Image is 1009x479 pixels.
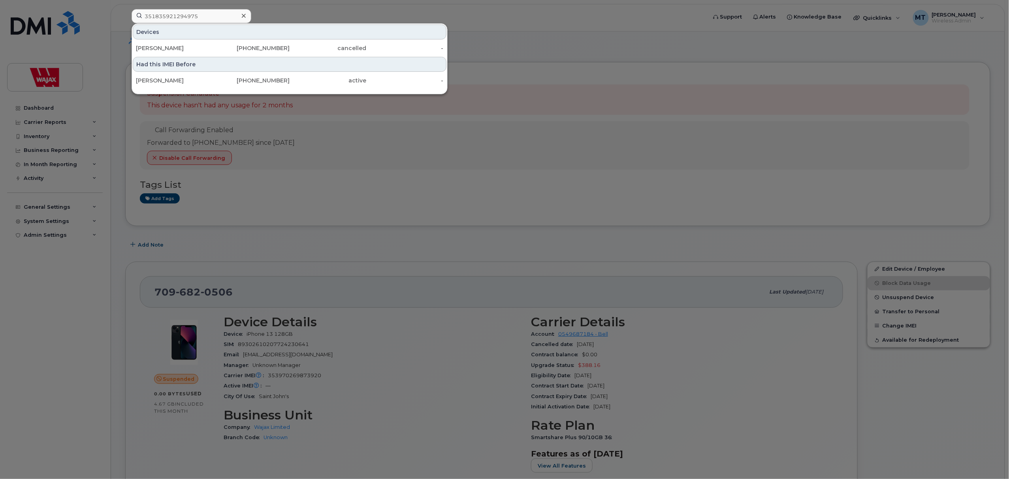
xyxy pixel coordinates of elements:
[290,77,367,84] div: active
[133,57,446,72] div: Had this IMEI Before
[132,9,251,23] input: Find something...
[136,44,213,52] div: [PERSON_NAME]
[367,77,444,84] div: -
[133,73,446,88] a: [PERSON_NAME][PHONE_NUMBER]active-
[213,44,290,52] div: [PHONE_NUMBER]
[290,44,367,52] div: cancelled
[213,77,290,84] div: [PHONE_NUMBER]
[367,44,444,52] div: -
[136,77,213,84] div: [PERSON_NAME]
[133,41,446,55] a: [PERSON_NAME][PHONE_NUMBER]cancelled-
[133,24,446,39] div: Devices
